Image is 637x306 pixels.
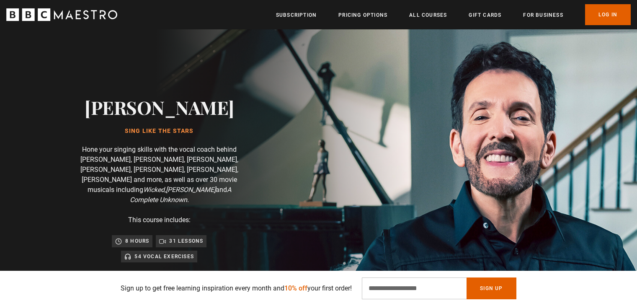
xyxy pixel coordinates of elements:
a: Subscription [276,11,317,19]
a: All Courses [409,11,447,19]
nav: Primary [276,4,631,25]
a: For business [523,11,563,19]
p: This course includes: [128,215,191,225]
i: [PERSON_NAME] [166,186,216,194]
a: Log In [585,4,631,25]
p: 8 hours [125,237,149,245]
svg: BBC Maestro [6,8,117,21]
p: Sign up to get free learning inspiration every month and your first order! [121,283,352,293]
p: 54 Vocal Exercises [134,252,194,261]
span: 10% off [284,284,307,292]
a: Pricing Options [338,11,387,19]
i: A Complete Unknown [130,186,231,204]
h2: [PERSON_NAME] [85,96,234,118]
p: 31 lessons [169,237,203,245]
a: Gift Cards [469,11,501,19]
p: Hone your singing skills with the vocal coach behind [PERSON_NAME], [PERSON_NAME], [PERSON_NAME],... [75,145,243,205]
button: Sign Up [467,277,516,299]
i: Wicked [143,186,165,194]
h1: Sing Like the Stars [85,128,234,135]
